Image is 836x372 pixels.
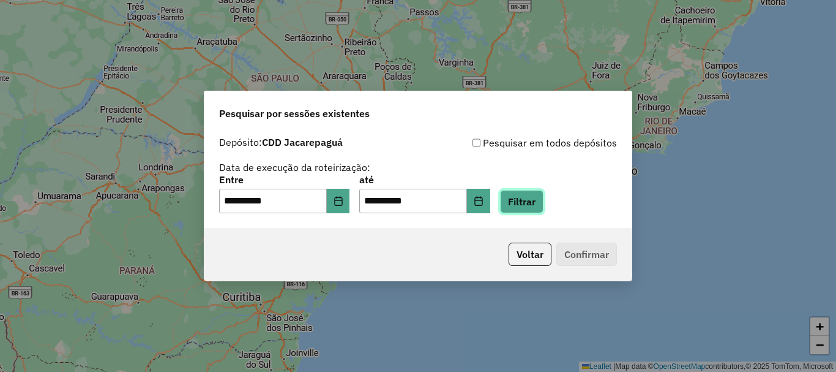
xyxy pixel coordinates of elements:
[219,106,370,121] span: Pesquisar por sessões existentes
[500,190,543,213] button: Filtrar
[327,189,350,213] button: Choose Date
[418,135,617,150] div: Pesquisar em todos depósitos
[219,172,349,187] label: Entre
[262,136,343,148] strong: CDD Jacarepaguá
[467,189,490,213] button: Choose Date
[359,172,490,187] label: até
[219,160,370,175] label: Data de execução da roteirização:
[509,243,551,266] button: Voltar
[219,135,343,150] label: Depósito:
